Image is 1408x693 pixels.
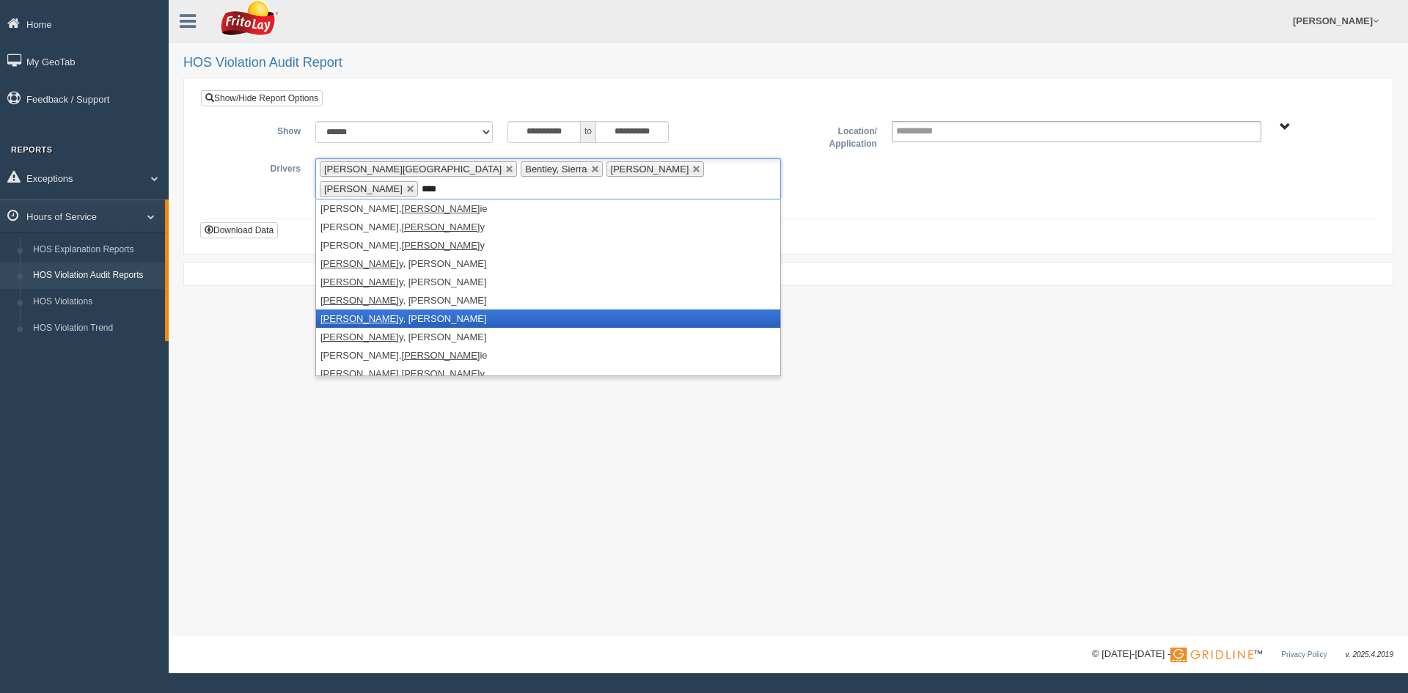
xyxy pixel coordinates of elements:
[581,121,595,143] span: to
[316,328,780,346] li: y, [PERSON_NAME]
[402,368,480,379] em: [PERSON_NAME]
[320,331,399,342] em: [PERSON_NAME]
[320,276,399,287] em: [PERSON_NAME]
[316,309,780,328] li: y, [PERSON_NAME]
[320,258,399,269] em: [PERSON_NAME]
[316,364,780,383] li: [PERSON_NAME], y
[26,289,165,315] a: HOS Violations
[1092,647,1393,662] div: © [DATE]-[DATE] - ™
[320,295,399,306] em: [PERSON_NAME]
[183,56,1393,70] h2: HOS Violation Audit Report
[316,254,780,273] li: y, [PERSON_NAME]
[324,164,502,175] span: [PERSON_NAME][GEOGRAPHIC_DATA]
[212,121,308,139] label: Show
[316,236,780,254] li: [PERSON_NAME], y
[1346,650,1393,659] span: v. 2025.4.2019
[201,90,323,106] a: Show/Hide Report Options
[316,199,780,218] li: [PERSON_NAME], ie
[402,350,480,361] em: [PERSON_NAME]
[402,221,480,232] em: [PERSON_NAME]
[402,240,480,251] em: [PERSON_NAME]
[402,203,480,214] em: [PERSON_NAME]
[1281,650,1327,659] a: Privacy Policy
[324,183,403,194] span: [PERSON_NAME]
[316,346,780,364] li: [PERSON_NAME], ie
[212,158,308,176] label: Drivers
[525,164,587,175] span: Bentley, Sierra
[1170,648,1253,662] img: Gridline
[316,273,780,291] li: y, [PERSON_NAME]
[788,121,884,151] label: Location/ Application
[26,315,165,342] a: HOS Violation Trend
[611,164,689,175] span: [PERSON_NAME]
[200,222,278,238] button: Download Data
[316,291,780,309] li: y, [PERSON_NAME]
[26,237,165,263] a: HOS Explanation Reports
[320,313,399,324] em: [PERSON_NAME]
[316,218,780,236] li: [PERSON_NAME], y
[26,263,165,289] a: HOS Violation Audit Reports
